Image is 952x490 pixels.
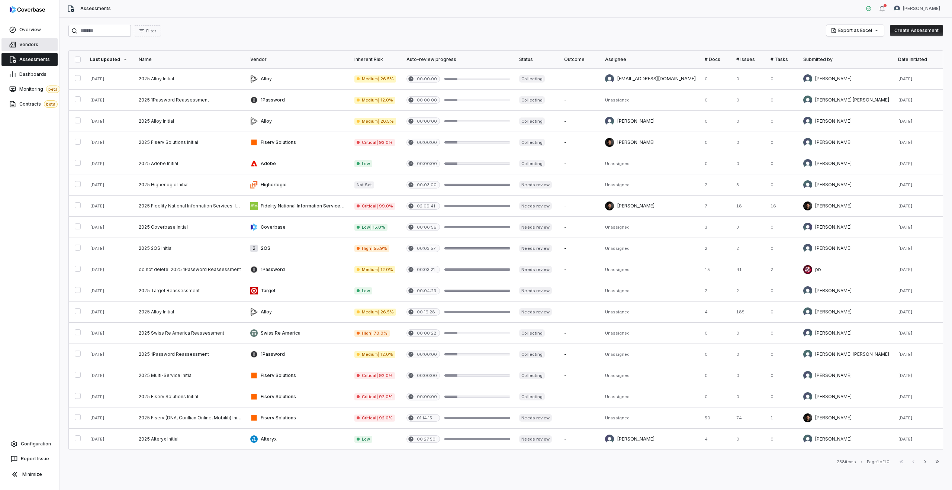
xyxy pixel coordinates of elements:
[560,302,601,323] td: -
[560,407,601,429] td: -
[560,111,601,132] td: -
[3,437,56,451] a: Configuration
[1,68,58,81] a: Dashboards
[560,153,601,174] td: -
[406,57,511,62] div: Auto-review progress
[803,180,812,189] img: Zi Chong Kao avatar
[10,6,45,13] img: logo-D7KZi-bG.svg
[771,57,795,62] div: # Tasks
[21,441,51,447] span: Configuration
[605,435,614,444] img: Amanda Pettenati avatar
[19,71,46,77] span: Dashboards
[3,452,56,465] button: Report Issue
[890,25,943,36] button: Create Assessment
[898,57,937,62] div: Date initiated
[19,100,58,108] span: Contracts
[134,25,161,36] button: Filter
[803,265,812,274] img: pb null avatar
[803,138,812,147] img: Brian Ball avatar
[560,259,601,280] td: -
[1,23,58,36] a: Overview
[803,159,812,168] img: Lili Jiang avatar
[605,57,696,62] div: Assignee
[46,86,60,93] span: beta
[19,42,38,48] span: Vendors
[736,57,761,62] div: # Issues
[803,202,812,210] img: Clarence Chio avatar
[519,57,555,62] div: Status
[560,280,601,302] td: -
[605,202,614,210] img: Clarence Chio avatar
[22,471,42,477] span: Minimize
[146,28,156,34] span: Filter
[560,344,601,365] td: -
[90,57,130,62] div: Last updated
[803,350,812,359] img: Gage Krause avatar
[803,74,812,83] img: Brian Ball avatar
[564,57,596,62] div: Outcome
[560,365,601,386] td: -
[803,286,812,295] img: Lili Jiang avatar
[867,459,890,465] div: Page 1 of 10
[560,196,601,217] td: -
[890,3,945,14] button: Lili Jiang avatar[PERSON_NAME]
[894,6,900,12] img: Lili Jiang avatar
[19,57,50,62] span: Assessments
[19,86,60,93] span: Monitoring
[803,435,812,444] img: Zi Chong Kao avatar
[560,323,601,344] td: -
[354,57,397,62] div: Inherent Risk
[560,132,601,153] td: -
[560,238,601,259] td: -
[560,90,601,111] td: -
[1,83,58,96] a: Monitoringbeta
[803,329,812,338] img: Brian Ball avatar
[560,217,601,238] td: -
[21,456,49,462] span: Report Issue
[139,57,241,62] div: Name
[705,57,727,62] div: # Docs
[803,117,812,126] img: Brian Ball avatar
[19,27,41,33] span: Overview
[605,74,614,83] img: null null avatar
[250,57,345,62] div: Vendor
[560,386,601,407] td: -
[803,244,812,253] img: Lili Jiang avatar
[803,371,812,380] img: Brian Ball avatar
[837,459,856,465] div: 238 items
[861,459,862,464] div: •
[803,223,812,232] img: David Gold avatar
[1,97,58,111] a: Contractsbeta
[44,100,58,108] span: beta
[1,53,58,66] a: Assessments
[560,68,601,90] td: -
[803,57,889,62] div: Submitted by
[80,6,111,12] span: Assessments
[605,138,614,147] img: Clarence Chio avatar
[3,467,56,482] button: Minimize
[826,25,884,36] button: Export as Excel
[903,6,940,12] span: [PERSON_NAME]
[560,174,601,196] td: -
[803,392,812,401] img: Brian Ball avatar
[803,413,812,422] img: Clarence Chio avatar
[803,307,812,316] img: Zi Chong Kao avatar
[560,429,601,450] td: -
[1,38,58,51] a: Vendors
[605,117,614,126] img: Brian Ball avatar
[803,96,812,104] img: Gage Krause avatar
